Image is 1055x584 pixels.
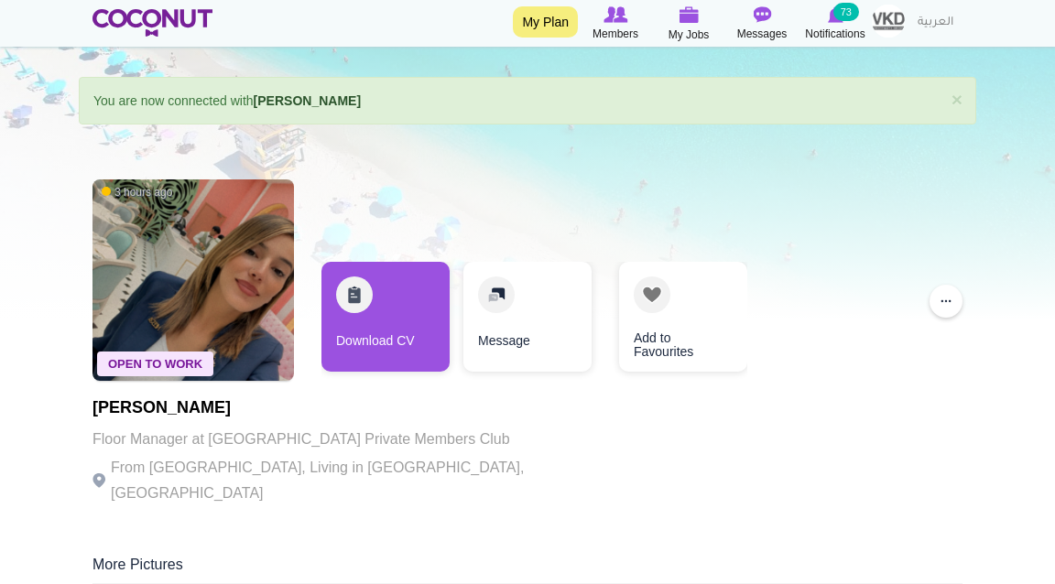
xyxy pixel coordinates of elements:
div: 3 / 3 [605,262,734,381]
span: Members [593,25,638,43]
img: Notifications [828,6,843,23]
span: Open To Work [97,351,213,376]
a: العربية [908,5,963,41]
span: Notifications [805,25,865,43]
img: My Jobs [679,6,699,23]
a: × [952,90,963,109]
p: From [GEOGRAPHIC_DATA], Living in [GEOGRAPHIC_DATA], [GEOGRAPHIC_DATA] [92,455,596,506]
div: 2 / 3 [463,262,592,381]
div: 1 / 3 [321,262,450,381]
a: My Jobs My Jobs [652,5,725,44]
img: Home [92,9,212,37]
span: 3 hours ago [102,185,172,200]
a: [PERSON_NAME] [254,93,361,108]
a: Messages Messages [725,5,799,43]
span: Messages [737,25,788,43]
a: Add to Favourites [619,262,747,372]
a: Download CV [321,262,450,372]
div: You are now connected with [79,77,976,124]
p: Floor Manager at [GEOGRAPHIC_DATA] Private Members Club [92,427,596,452]
img: Messages [753,6,771,23]
a: Message [463,262,592,372]
div: More Pictures [92,555,963,584]
a: Browse Members Members [579,5,652,43]
a: Notifications Notifications 73 [799,5,872,43]
img: Browse Members [604,6,627,23]
button: ... [930,285,963,318]
a: My Plan [513,6,578,38]
small: 73 [833,3,859,21]
span: My Jobs [669,26,710,44]
h1: [PERSON_NAME] [92,399,596,417]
